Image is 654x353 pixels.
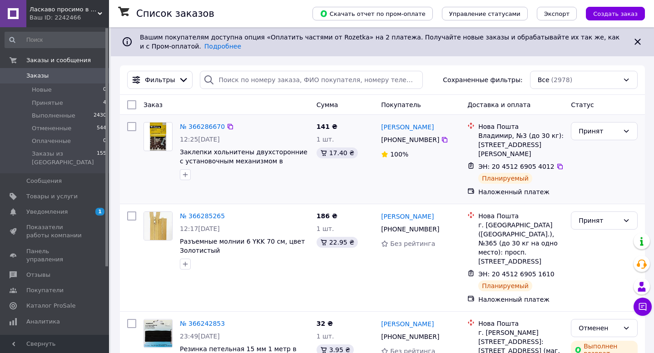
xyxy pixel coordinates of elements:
div: [PHONE_NUMBER] [379,133,441,146]
span: Сохраненные фильтры: [443,75,522,84]
a: № 366242853 [180,320,225,327]
a: Фото товару [144,211,173,240]
button: Скачать отчет по пром-оплате [312,7,433,20]
a: № 366286670 [180,123,225,130]
button: Создать заказ [586,7,645,20]
div: 17.40 ₴ [317,147,358,158]
span: Новые [32,86,52,94]
div: [PHONE_NUMBER] [379,330,441,343]
div: Принят [579,216,619,226]
div: г. [GEOGRAPHIC_DATA] ([GEOGRAPHIC_DATA].), №365 (до 30 кг на одно место): просп. [STREET_ADDRESS] [478,221,564,266]
span: (2978) [551,76,573,83]
span: Инструменты вебмастера и SEO [26,333,84,349]
span: 100% [390,151,408,158]
span: 1 шт. [317,333,334,340]
input: Поиск по номеру заказа, ФИО покупателя, номеру телефона, Email, номеру накладной [200,71,423,89]
span: Управление статусами [449,10,520,17]
span: Покупатели [26,286,64,294]
span: 0 [103,137,106,145]
a: № 366285265 [180,212,225,220]
span: Доставка и оплата [467,101,530,108]
a: Разъемные молнии 6 YKK 70 см, цвет Золотистый [180,238,305,254]
a: Фото товару [144,122,173,151]
span: 544 [97,124,106,132]
div: Планируемый [478,173,532,184]
span: Отмененные [32,124,71,132]
span: Аналитика [26,318,60,326]
span: 12:25[DATE] [180,136,220,143]
span: Панель управления [26,247,84,264]
span: 4 [103,99,106,107]
a: Заклепки хольнитены двухсторонние с установочным механизмом в комплекте 24 шт Trims [GEOGRAPHIC_D... [180,148,307,183]
a: [PERSON_NAME] [381,319,434,328]
span: Отзывы [26,271,50,279]
span: 12:17[DATE] [180,225,220,232]
a: [PERSON_NAME] [381,212,434,221]
h1: Список заказов [136,8,214,19]
span: Заказ [144,101,163,108]
img: Фото товару [150,123,166,151]
img: Фото товару [144,320,172,348]
span: Выполненные [32,112,75,120]
span: 155 [97,150,106,166]
span: 0 [103,86,106,94]
a: Фото товару [144,319,173,348]
div: Отменен [579,323,619,333]
span: Уведомления [26,208,68,216]
span: Оплаченные [32,137,71,145]
div: Нова Пошта [478,122,564,131]
span: Сообщения [26,177,62,185]
div: 22.95 ₴ [317,237,358,248]
span: Создать заказ [593,10,638,17]
a: Подробнее [204,43,241,50]
span: ЭН: 20 4512 6905 4012 [478,163,555,170]
button: Экспорт [537,7,577,20]
img: Фото товару [144,212,172,240]
span: Показатели работы компании [26,223,84,240]
span: Товары и услуги [26,192,78,201]
span: Принятые [32,99,63,107]
span: Заказы из [GEOGRAPHIC_DATA] [32,150,97,166]
span: Заказы и сообщения [26,56,91,64]
div: Наложенный платеж [478,295,564,304]
div: Нова Пошта [478,319,564,328]
span: 32 ₴ [317,320,333,327]
a: [PERSON_NAME] [381,123,434,132]
span: Заказы [26,72,49,80]
span: Каталог ProSale [26,302,75,310]
div: Наложенный платеж [478,187,564,196]
span: Фильтры [145,75,175,84]
span: Все [538,75,550,84]
span: 23:49[DATE] [180,333,220,340]
span: Без рейтинга [390,240,435,247]
a: Создать заказ [577,10,645,17]
span: Покупатель [381,101,421,108]
span: 1 шт. [317,225,334,232]
span: Вашим покупателям доступна опция «Оплатить частями от Rozetka» на 2 платежа. Получайте новые зака... [140,34,619,50]
span: Экспорт [544,10,570,17]
span: 186 ₴ [317,212,337,220]
span: 1 [95,208,104,216]
span: 141 ₴ [317,123,337,130]
span: 1 шт. [317,136,334,143]
div: Владимир, №3 (до 30 кг): [STREET_ADDRESS][PERSON_NAME] [478,131,564,158]
span: Сумма [317,101,338,108]
div: Ваш ID: 2242466 [30,14,109,22]
div: [PHONE_NUMBER] [379,223,441,235]
span: Скачать отчет по пром-оплате [320,10,426,18]
input: Поиск [5,32,107,48]
span: Ласкаво просимо в інтернет-магазин «Чарiвний Свiт» все для шиття, вязання та рукоділля [30,5,98,14]
div: Планируемый [478,280,532,291]
span: ЭН: 20 4512 6905 1610 [478,270,555,278]
span: Статус [571,101,594,108]
div: Нова Пошта [478,211,564,221]
button: Чат с покупателем [634,298,652,316]
span: 2430 [94,112,106,120]
button: Управление статусами [442,7,528,20]
div: Принят [579,126,619,136]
